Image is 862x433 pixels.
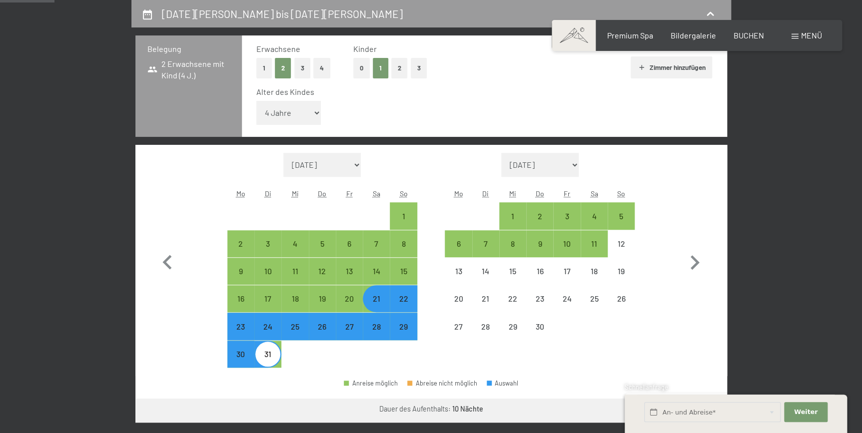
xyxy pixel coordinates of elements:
[390,285,417,312] div: Sun Mar 22 2026
[391,240,416,265] div: 8
[607,30,653,40] a: Premium Spa
[254,341,281,368] div: Anreise möglich
[364,240,389,265] div: 7
[336,230,363,257] div: Fri Mar 06 2026
[581,258,608,285] div: Anreise nicht möglich
[554,267,579,292] div: 17
[608,202,635,229] div: Anreise möglich
[265,189,271,198] abbr: Dienstag
[254,341,281,368] div: Tue Mar 31 2026
[391,295,416,320] div: 22
[337,323,362,348] div: 27
[581,230,608,257] div: Sat Apr 11 2026
[526,258,553,285] div: Anreise nicht möglich
[446,295,471,320] div: 20
[391,323,416,348] div: 29
[227,230,254,257] div: Mon Mar 02 2026
[608,230,635,257] div: Anreise nicht möglich
[254,258,281,285] div: Tue Mar 10 2026
[582,212,607,237] div: 4
[608,258,635,285] div: Sun Apr 19 2026
[608,258,635,285] div: Anreise nicht möglich
[526,202,553,229] div: Anreise möglich
[390,313,417,340] div: Sun Mar 29 2026
[526,202,553,229] div: Thu Apr 02 2026
[336,230,363,257] div: Anreise möglich
[445,230,472,257] div: Anreise möglich
[734,30,764,40] a: BUCHEN
[275,58,291,78] button: 2
[254,258,281,285] div: Anreise möglich
[153,153,182,368] button: Vorheriger Monat
[526,230,553,257] div: Anreise möglich
[336,258,363,285] div: Anreise möglich
[390,258,417,285] div: Anreise möglich
[363,230,390,257] div: Sat Mar 07 2026
[500,323,525,348] div: 29
[256,86,705,97] div: Alter des Kindes
[294,58,311,78] button: 3
[553,258,580,285] div: Fri Apr 17 2026
[590,189,598,198] abbr: Samstag
[499,285,526,312] div: Wed Apr 22 2026
[671,30,716,40] a: Bildergalerie
[794,408,818,417] span: Weiter
[390,313,417,340] div: Anreise möglich
[411,58,427,78] button: 3
[353,58,370,78] button: 0
[554,240,579,265] div: 10
[390,258,417,285] div: Sun Mar 15 2026
[364,267,389,292] div: 14
[336,285,363,312] div: Fri Mar 20 2026
[310,267,335,292] div: 12
[608,230,635,257] div: Sun Apr 12 2026
[373,58,388,78] button: 1
[364,295,389,320] div: 21
[608,285,635,312] div: Anreise nicht möglich
[499,258,526,285] div: Anreise nicht möglich
[255,267,280,292] div: 10
[553,230,580,257] div: Fri Apr 10 2026
[553,202,580,229] div: Anreise möglich
[581,230,608,257] div: Anreise möglich
[609,267,634,292] div: 19
[309,230,336,257] div: Anreise möglich
[282,295,307,320] div: 18
[256,58,272,78] button: 1
[309,258,336,285] div: Anreise möglich
[554,212,579,237] div: 3
[473,295,498,320] div: 21
[363,313,390,340] div: Sat Mar 28 2026
[254,230,281,257] div: Tue Mar 03 2026
[554,295,579,320] div: 24
[500,267,525,292] div: 15
[527,240,552,265] div: 9
[363,285,390,312] div: Sat Mar 21 2026
[445,285,472,312] div: Anreise nicht möglich
[228,240,253,265] div: 2
[499,202,526,229] div: Anreise möglich
[282,240,307,265] div: 4
[346,189,352,198] abbr: Freitag
[254,313,281,340] div: Anreise möglich
[609,240,634,265] div: 12
[407,380,477,387] div: Abreise nicht möglich
[526,230,553,257] div: Thu Apr 09 2026
[254,230,281,257] div: Anreise möglich
[281,258,308,285] div: Wed Mar 11 2026
[445,258,472,285] div: Anreise nicht möglich
[473,323,498,348] div: 28
[446,323,471,348] div: 27
[227,341,254,368] div: Mon Mar 30 2026
[227,341,254,368] div: Anreise möglich
[472,230,499,257] div: Tue Apr 07 2026
[147,58,230,81] span: 2 Erwachsene mit Kind (4 J.)
[499,230,526,257] div: Wed Apr 08 2026
[617,189,625,198] abbr: Sonntag
[608,285,635,312] div: Sun Apr 26 2026
[391,267,416,292] div: 15
[581,285,608,312] div: Anreise nicht möglich
[472,313,499,340] div: Anreise nicht möglich
[336,313,363,340] div: Fri Mar 27 2026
